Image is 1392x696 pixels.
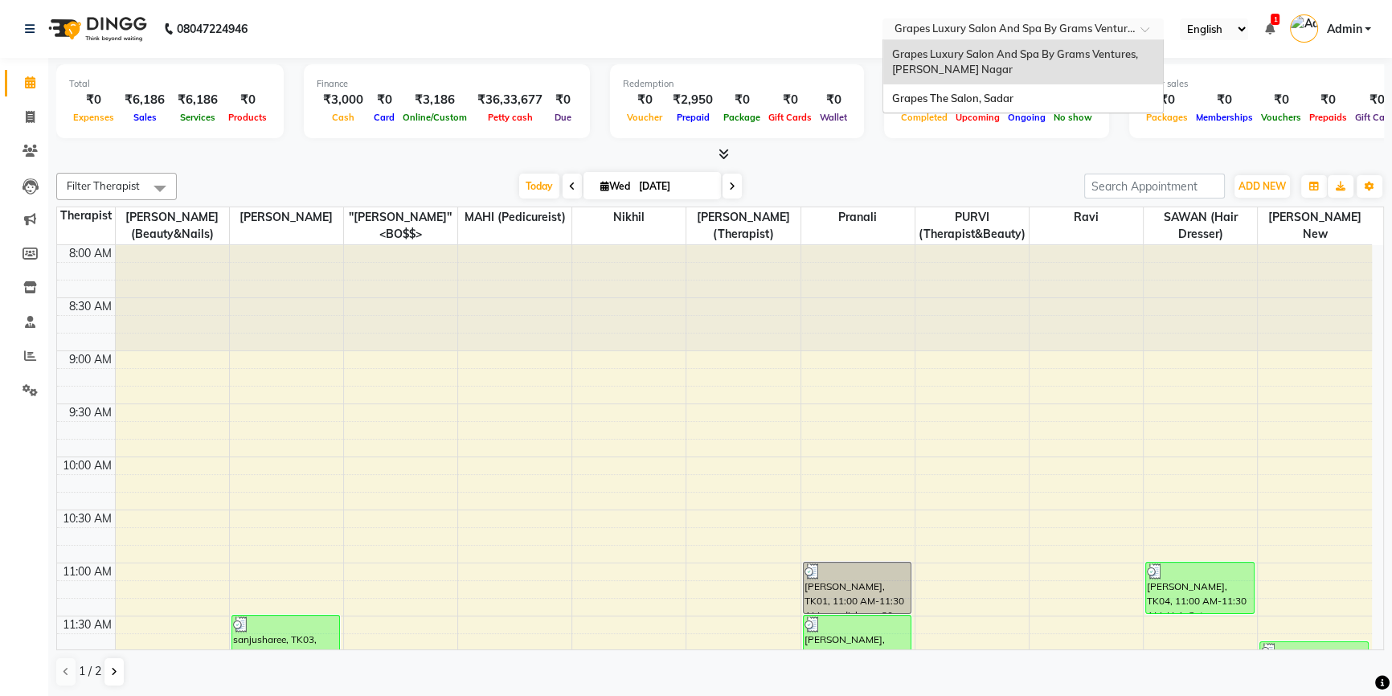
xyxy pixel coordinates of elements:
[66,245,115,262] div: 8:00 AM
[1264,22,1274,36] a: 1
[915,207,1029,244] span: PURVI (therapist&Beauty)
[623,91,666,109] div: ₹0
[399,112,471,123] span: Online/Custom
[69,77,271,91] div: Total
[471,91,549,109] div: ₹36,33,677
[399,91,471,109] div: ₹3,186
[764,112,816,123] span: Gift Cards
[816,112,851,123] span: Wallet
[623,112,666,123] span: Voucher
[344,207,457,244] span: "[PERSON_NAME]'' <BO$$>
[69,91,118,109] div: ₹0
[484,112,537,123] span: Petty cash
[719,112,764,123] span: Package
[549,91,577,109] div: ₹0
[59,616,115,633] div: 11:30 AM
[1084,174,1225,199] input: Search Appointment
[224,112,271,123] span: Products
[59,457,115,474] div: 10:00 AM
[129,112,161,123] span: Sales
[816,91,851,109] div: ₹0
[370,112,399,123] span: Card
[59,510,115,527] div: 10:30 AM
[230,207,343,227] span: [PERSON_NAME]
[1305,91,1351,109] div: ₹0
[1192,112,1257,123] span: Memberships
[66,298,115,315] div: 8:30 AM
[370,91,399,109] div: ₹0
[1030,207,1143,227] span: ravi
[1258,207,1372,244] span: [PERSON_NAME] new
[232,616,340,666] div: sanjusharee, TK03, 11:30 AM-12:00 PM, Blow Dry With Outcurls/ Straight (30 mins)
[177,6,248,51] b: 08047224946
[952,112,1004,123] span: Upcoming
[57,207,115,224] div: Therapist
[317,91,370,109] div: ₹3,000
[551,112,575,123] span: Due
[41,6,151,51] img: logo
[897,112,952,123] span: Completed
[1271,14,1279,25] span: 1
[1142,112,1192,123] span: Packages
[1192,91,1257,109] div: ₹0
[79,663,101,680] span: 1 / 2
[1305,112,1351,123] span: Prepaids
[764,91,816,109] div: ₹0
[1257,91,1305,109] div: ₹0
[176,112,219,123] span: Services
[666,91,719,109] div: ₹2,950
[328,112,358,123] span: Cash
[1238,180,1286,192] span: ADD NEW
[1144,207,1257,244] span: SAWAN (hair dresser)
[686,207,800,244] span: [PERSON_NAME] (Therapist)
[891,92,1013,104] span: Grapes The Salon, Sadar
[882,39,1164,114] ng-dropdown-panel: Options list
[317,77,577,91] div: Finance
[1290,14,1318,43] img: Admin
[596,180,634,192] span: Wed
[623,77,851,91] div: Redemption
[1142,91,1192,109] div: ₹0
[458,207,571,227] span: MAHI (pedicureist)
[673,112,714,123] span: Prepaid
[1050,112,1096,123] span: No show
[66,351,115,368] div: 9:00 AM
[1234,175,1290,198] button: ADD NEW
[171,91,224,109] div: ₹6,186
[519,174,559,199] span: Today
[634,174,714,199] input: 2025-09-03
[59,563,115,580] div: 11:00 AM
[891,47,1140,76] span: Grapes Luxury Salon And Spa By Grams Ventures, [PERSON_NAME] Nagar
[224,91,271,109] div: ₹0
[66,404,115,421] div: 9:30 AM
[719,91,764,109] div: ₹0
[1004,112,1050,123] span: Ongoing
[801,207,915,227] span: pranali
[572,207,686,227] span: nikhil
[118,91,171,109] div: ₹6,186
[69,112,118,123] span: Expenses
[67,179,140,192] span: Filter Therapist
[1326,21,1361,38] span: Admin
[1257,112,1305,123] span: Vouchers
[1146,563,1254,613] div: [PERSON_NAME], TK04, 11:00 AM-11:30 AM, Hair Cut [DEMOGRAPHIC_DATA] (30 mins)
[804,563,911,613] div: [PERSON_NAME], TK01, 11:00 AM-11:30 AM, swedish spa 30 min
[116,207,229,244] span: [PERSON_NAME] (beauty&nails)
